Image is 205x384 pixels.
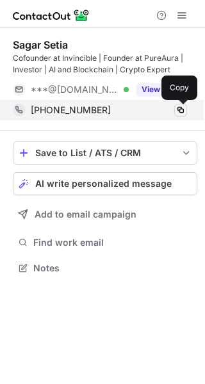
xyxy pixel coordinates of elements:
span: Add to email campaign [35,209,136,220]
button: Find work email [13,234,197,252]
button: save-profile-one-click [13,141,197,164]
div: Cofounder at Invincible | Founder at PureAura | Investor | AI and Blockchain | Crypto Expert [13,52,197,76]
span: Notes [33,262,192,274]
button: Add to email campaign [13,203,197,226]
button: Reveal Button [136,83,187,96]
div: Save to List / ATS / CRM [35,148,175,158]
span: Find work email [33,237,192,248]
img: ContactOut v5.3.10 [13,8,90,23]
span: ***@[DOMAIN_NAME] [31,84,119,95]
button: Notes [13,259,197,277]
button: AI write personalized message [13,172,197,195]
span: [PHONE_NUMBER] [31,104,111,116]
div: Sagar Setia [13,38,68,51]
span: AI write personalized message [35,179,172,189]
